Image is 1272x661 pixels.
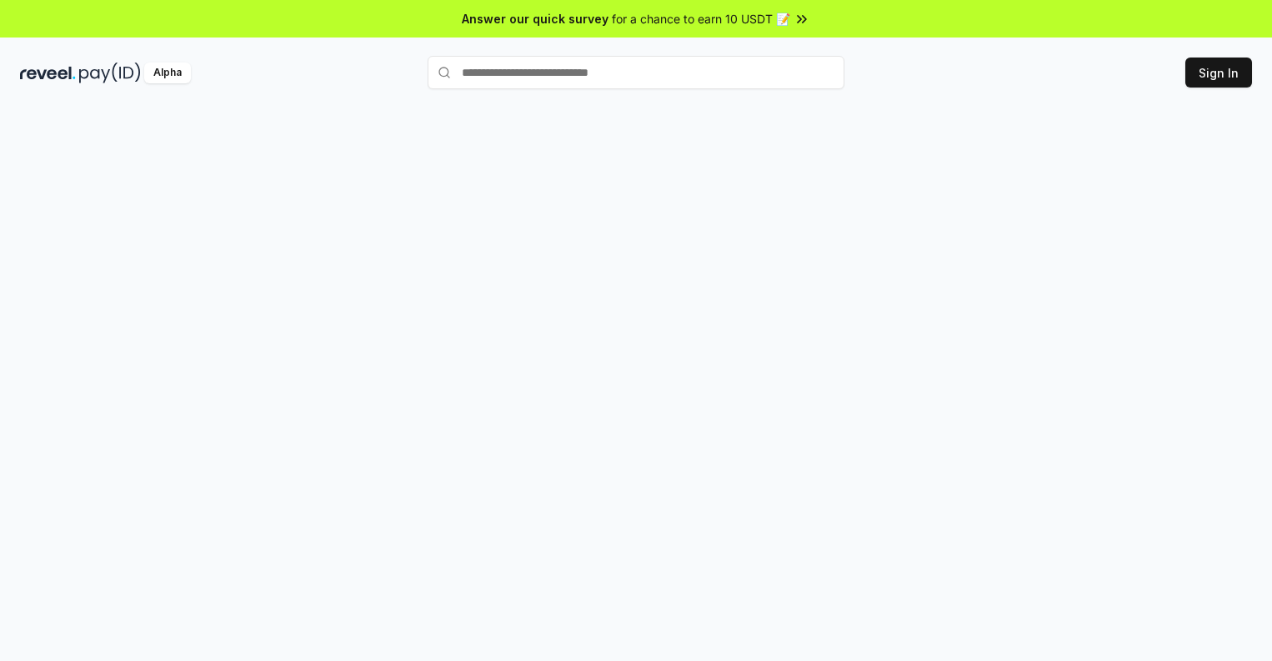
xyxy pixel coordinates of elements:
[79,63,141,83] img: pay_id
[20,63,76,83] img: reveel_dark
[144,63,191,83] div: Alpha
[612,10,790,28] span: for a chance to earn 10 USDT 📝
[1185,58,1252,88] button: Sign In
[462,10,608,28] span: Answer our quick survey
